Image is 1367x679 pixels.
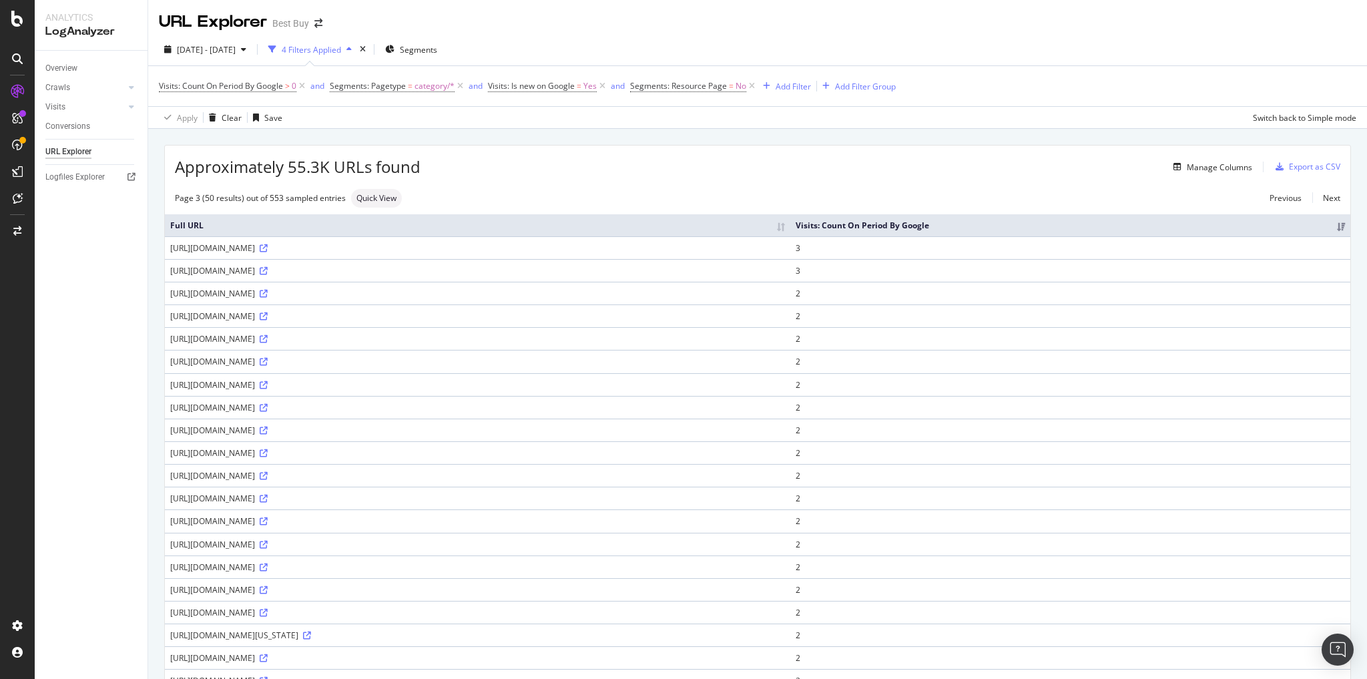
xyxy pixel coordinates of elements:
[170,515,785,527] div: [URL][DOMAIN_NAME]
[577,80,581,91] span: =
[1248,107,1356,128] button: Switch back to Simple mode
[45,120,138,134] a: Conversions
[1289,161,1340,172] div: Export as CSV
[1259,188,1312,208] a: Previous
[45,170,105,184] div: Logfiles Explorer
[790,509,1350,532] td: 2
[159,107,198,128] button: Apply
[790,373,1350,396] td: 2
[222,112,242,124] div: Clear
[170,288,785,299] div: [URL][DOMAIN_NAME]
[1322,634,1354,666] div: Open Intercom Messenger
[45,61,77,75] div: Overview
[264,112,282,124] div: Save
[611,80,625,91] div: and
[790,464,1350,487] td: 2
[177,112,198,124] div: Apply
[357,43,368,56] div: times
[45,11,137,24] div: Analytics
[790,304,1350,327] td: 2
[170,493,785,504] div: [URL][DOMAIN_NAME]
[835,81,896,92] div: Add Filter Group
[310,80,324,91] div: and
[170,356,785,367] div: [URL][DOMAIN_NAME]
[400,44,437,55] span: Segments
[170,447,785,459] div: [URL][DOMAIN_NAME]
[790,327,1350,350] td: 2
[408,80,413,91] span: =
[351,189,402,208] div: neutral label
[45,81,70,95] div: Crawls
[790,214,1350,236] th: Visits: Count On Period By Google: activate to sort column ascending
[729,80,734,91] span: =
[790,350,1350,373] td: 2
[790,578,1350,601] td: 2
[790,441,1350,464] td: 2
[45,61,138,75] a: Overview
[165,214,790,236] th: Full URL: activate to sort column ascending
[170,310,785,322] div: [URL][DOMAIN_NAME]
[790,601,1350,624] td: 2
[45,100,125,114] a: Visits
[248,107,282,128] button: Save
[175,156,421,178] span: Approximately 55.3K URLs found
[1187,162,1252,173] div: Manage Columns
[790,419,1350,441] td: 2
[159,80,283,91] span: Visits: Count On Period By Google
[1270,156,1340,178] button: Export as CSV
[790,236,1350,259] td: 3
[469,80,483,91] div: and
[177,44,236,55] span: [DATE] - [DATE]
[314,19,322,28] div: arrow-right-arrow-left
[790,259,1350,282] td: 3
[170,607,785,618] div: [URL][DOMAIN_NAME]
[310,79,324,92] button: and
[630,80,727,91] span: Segments: Resource Page
[817,78,896,94] button: Add Filter Group
[45,145,91,159] div: URL Explorer
[790,282,1350,304] td: 2
[45,100,65,114] div: Visits
[330,80,406,91] span: Segments: Pagetype
[45,81,125,95] a: Crawls
[790,624,1350,646] td: 2
[790,533,1350,555] td: 2
[272,17,309,30] div: Best Buy
[758,78,811,94] button: Add Filter
[263,39,357,60] button: 4 Filters Applied
[175,192,346,204] div: Page 3 (50 results) out of 553 sampled entries
[159,39,252,60] button: [DATE] - [DATE]
[790,396,1350,419] td: 2
[170,630,785,641] div: [URL][DOMAIN_NAME][US_STATE]
[1253,112,1356,124] div: Switch back to Simple mode
[790,646,1350,669] td: 2
[469,79,483,92] button: and
[170,379,785,391] div: [URL][DOMAIN_NAME]
[292,77,296,95] span: 0
[159,11,267,33] div: URL Explorer
[170,265,785,276] div: [URL][DOMAIN_NAME]
[170,584,785,596] div: [URL][DOMAIN_NAME]
[170,470,785,481] div: [URL][DOMAIN_NAME]
[583,77,597,95] span: Yes
[488,80,575,91] span: Visits: Is new on Google
[282,44,341,55] div: 4 Filters Applied
[170,425,785,436] div: [URL][DOMAIN_NAME]
[170,652,785,664] div: [URL][DOMAIN_NAME]
[1312,188,1340,208] a: Next
[45,120,90,134] div: Conversions
[170,242,785,254] div: [URL][DOMAIN_NAME]
[45,24,137,39] div: LogAnalyzer
[1168,159,1252,175] button: Manage Columns
[736,77,746,95] span: No
[356,194,396,202] span: Quick View
[170,402,785,413] div: [URL][DOMAIN_NAME]
[790,555,1350,578] td: 2
[204,107,242,128] button: Clear
[611,79,625,92] button: and
[790,487,1350,509] td: 2
[415,77,455,95] span: category/*
[45,170,138,184] a: Logfiles Explorer
[170,561,785,573] div: [URL][DOMAIN_NAME]
[45,145,138,159] a: URL Explorer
